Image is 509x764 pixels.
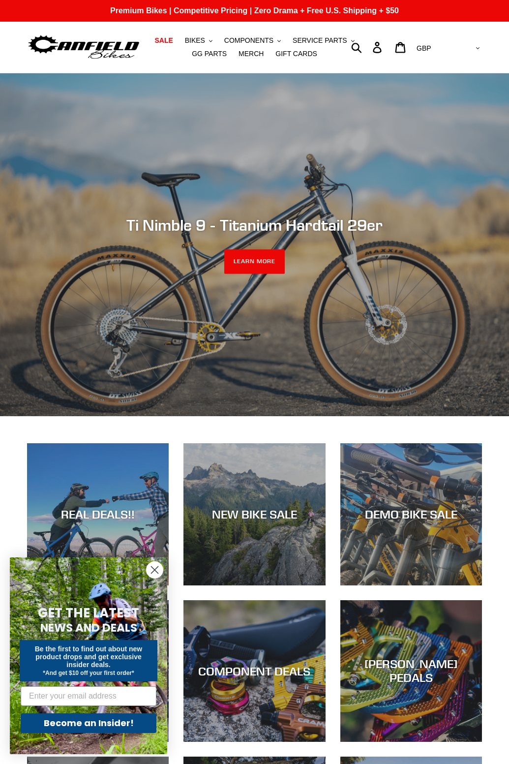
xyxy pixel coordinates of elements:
[27,443,169,585] a: REAL DEALS!!
[270,47,322,61] a: GIFT CARDS
[40,620,137,636] span: NEWS AND DEALS
[21,713,156,733] button: Become an Insider!
[187,47,232,61] a: GG PARTS
[146,561,163,579] button: Close dialog
[219,34,286,47] button: COMPONENTS
[180,34,217,47] button: BIKES
[185,36,205,45] span: BIKES
[239,50,264,58] span: MERCH
[21,686,156,706] input: Enter your email address
[293,36,347,45] span: SERVICE PARTS
[288,34,359,47] button: SERVICE PARTS
[154,36,173,45] span: SALE
[43,670,134,676] span: *And get $10 off your first order*
[340,507,482,521] div: DEMO BIKE SALE
[27,507,169,521] div: REAL DEALS!!
[192,50,227,58] span: GG PARTS
[183,443,325,585] a: NEW BIKE SALE
[340,443,482,585] a: DEMO BIKE SALE
[150,34,178,47] a: SALE
[340,657,482,685] div: [PERSON_NAME] PEDALS
[27,33,141,61] img: Canfield Bikes
[35,645,143,669] span: Be the first to find out about new product drops and get exclusive insider deals.
[275,50,317,58] span: GIFT CARDS
[183,600,325,742] a: COMPONENT DEALS
[340,600,482,742] a: [PERSON_NAME] PEDALS
[27,215,482,234] h2: Ti Nimble 9 - Titanium Hardtail 29er
[183,664,325,678] div: COMPONENT DEALS
[183,507,325,521] div: NEW BIKE SALE
[38,604,139,622] span: GET THE LATEST
[224,249,285,274] a: LEARN MORE
[234,47,269,61] a: MERCH
[224,36,273,45] span: COMPONENTS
